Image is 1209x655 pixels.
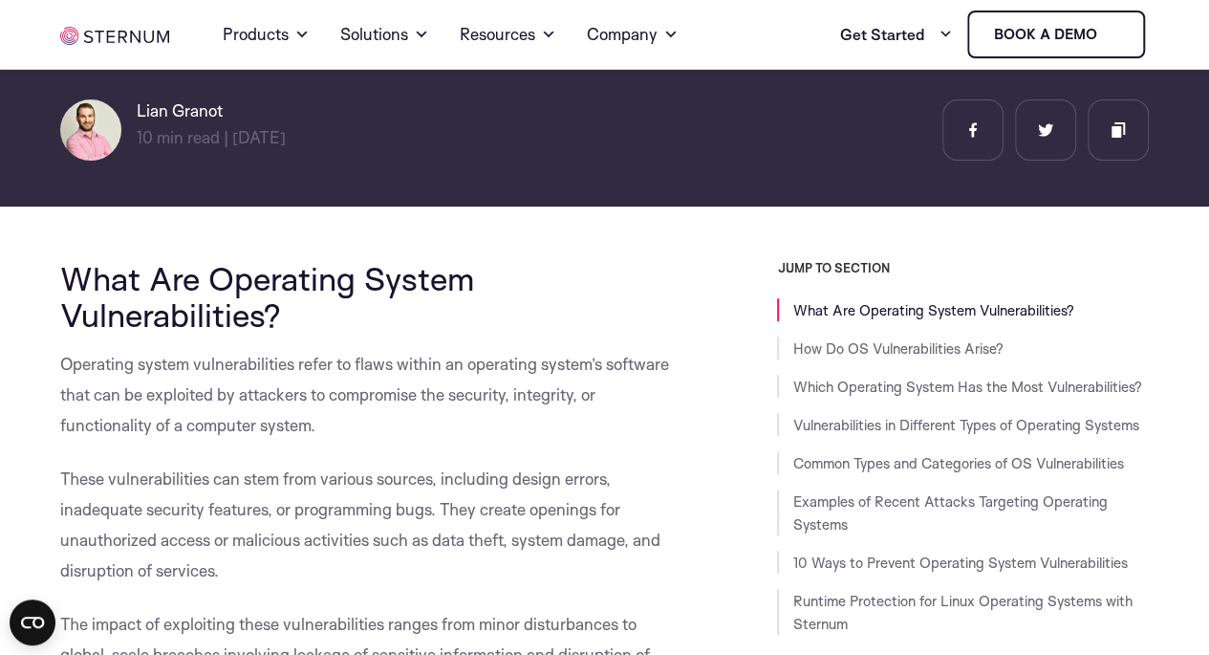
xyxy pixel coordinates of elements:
[137,99,286,122] h6: Lian Granot
[777,260,1148,275] h3: JUMP TO SECTION
[792,592,1132,633] a: Runtime Protection for Linux Operating Systems with Sternum
[792,554,1127,572] a: 10 Ways to Prevent Operating System Vulnerabilities
[792,454,1123,472] a: Common Types and Categories of OS Vulnerabilities
[137,127,228,147] span: min read |
[137,127,153,147] span: 10
[60,27,169,45] img: sternum iot
[792,339,1003,358] a: How Do OS Vulnerabilities Arise?
[60,469,660,580] span: These vulnerabilities can stem from various sources, including design errors, inadequate security...
[792,492,1107,534] a: Examples of Recent Attacks Targeting Operating Systems
[232,127,286,147] span: [DATE]
[792,301,1073,319] a: What Are Operating System Vulnerabilities?
[839,15,952,54] a: Get Started
[10,600,55,645] button: Open CMP widget
[60,354,669,435] span: Operating system vulnerabilities refer to flaws within an operating system’s software that can be...
[1104,27,1119,42] img: sternum iot
[967,11,1145,58] a: Book a demo
[792,416,1138,434] a: Vulnerabilities in Different Types of Operating Systems
[60,99,121,161] img: Lian Granot
[60,258,474,335] span: What Are Operating System Vulnerabilities?
[792,378,1141,396] a: Which Operating System Has the Most Vulnerabilities?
